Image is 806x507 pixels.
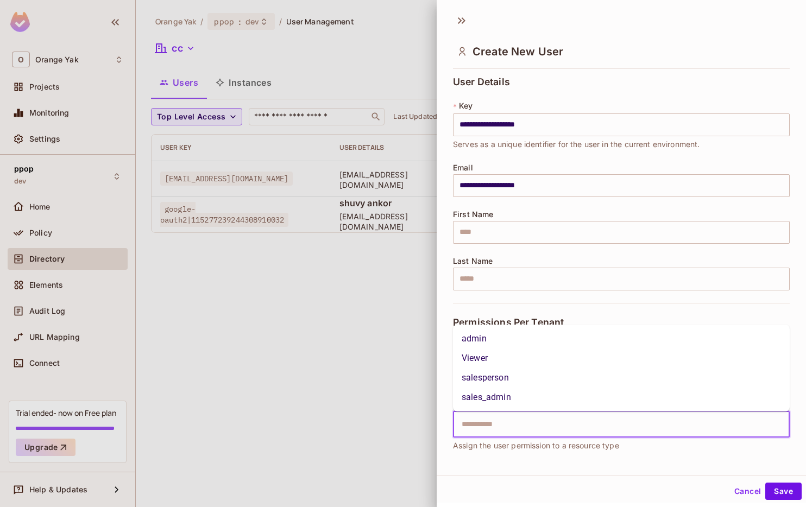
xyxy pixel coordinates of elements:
[453,138,700,150] span: Serves as a unique identifier for the user in the current environment.
[453,440,619,452] span: Assign the user permission to a resource type
[453,163,473,172] span: Email
[730,483,765,500] button: Cancel
[453,348,790,368] li: Viewer
[784,423,786,425] button: Close
[473,45,563,58] span: Create New User
[453,329,790,348] li: admin
[453,368,790,388] li: salesperson
[459,102,473,110] span: Key
[765,483,802,500] button: Save
[453,388,790,407] li: sales_admin
[453,210,494,219] span: First Name
[453,257,493,265] span: Last Name
[453,317,564,328] span: Permissions Per Tenant
[453,77,510,87] span: User Details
